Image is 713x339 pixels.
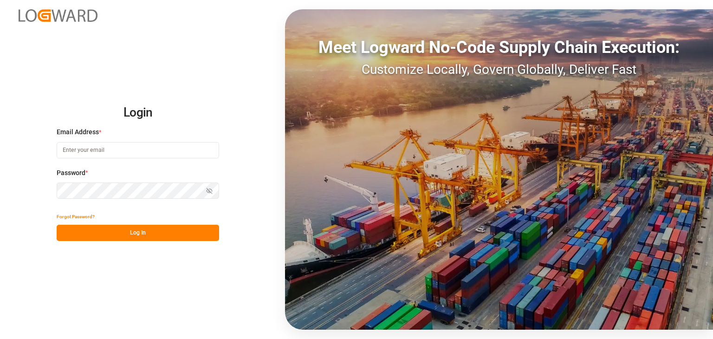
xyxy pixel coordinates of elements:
[285,35,713,60] div: Meet Logward No-Code Supply Chain Execution:
[57,127,99,137] span: Email Address
[19,9,97,22] img: Logward_new_orange.png
[57,168,85,178] span: Password
[57,142,219,158] input: Enter your email
[285,60,713,79] div: Customize Locally, Govern Globally, Deliver Fast
[57,225,219,241] button: Log In
[57,209,95,225] button: Forgot Password?
[57,98,219,128] h2: Login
